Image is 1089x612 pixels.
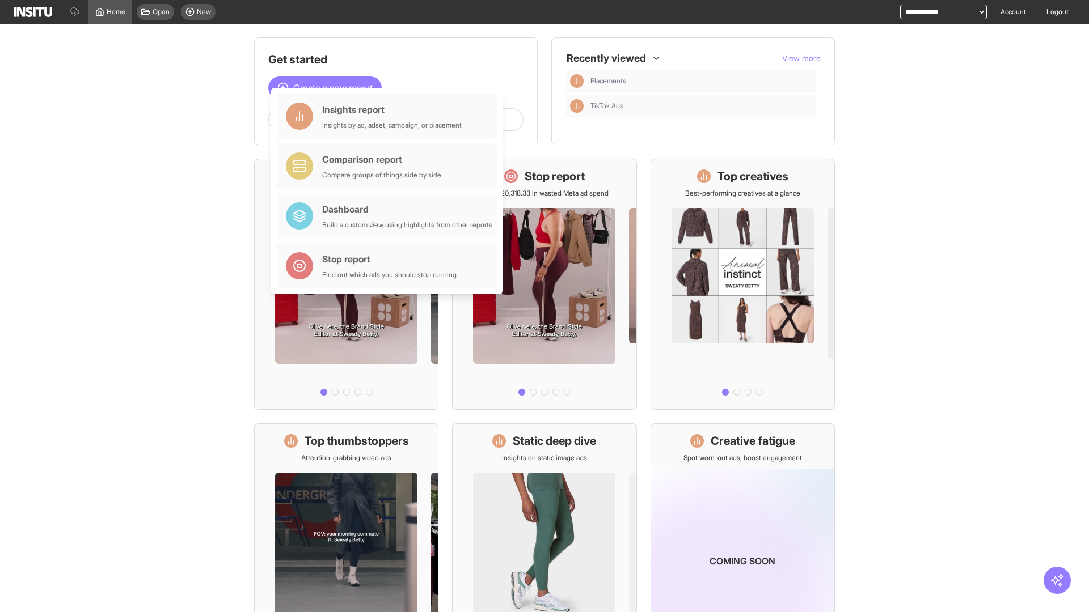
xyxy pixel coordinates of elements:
[782,53,821,63] span: View more
[268,52,524,67] h1: Get started
[197,7,211,16] span: New
[153,7,170,16] span: Open
[301,453,391,462] p: Attention-grabbing video ads
[107,7,125,16] span: Home
[14,7,52,17] img: Logo
[590,76,812,86] span: Placements
[590,101,812,110] span: TikTok Ads
[590,76,626,86] span: Placements
[322,103,462,116] div: Insights report
[322,171,441,180] div: Compare groups of things side by side
[322,152,441,166] div: Comparison report
[570,74,584,88] div: Insights
[293,81,373,95] span: Create a new report
[782,53,821,64] button: View more
[651,159,835,410] a: Top creativesBest-performing creatives at a glance
[685,189,800,198] p: Best-performing creatives at a glance
[322,270,457,279] div: Find out which ads you should stop running
[305,433,409,449] h1: Top thumbstoppers
[717,168,788,184] h1: Top creatives
[502,453,587,462] p: Insights on static image ads
[525,168,585,184] h1: Stop report
[513,433,596,449] h1: Static deep dive
[268,76,382,99] button: Create a new report
[480,189,609,198] p: Save £20,318.33 in wasted Meta ad spend
[590,101,623,110] span: TikTok Ads
[570,99,584,113] div: Insights
[322,121,462,130] div: Insights by ad, adset, campaign, or placement
[452,159,636,410] a: Stop reportSave £20,318.33 in wasted Meta ad spend
[254,159,438,410] a: What's live nowSee all active ads instantly
[322,220,492,229] div: Build a custom view using highlights from other reports
[322,252,457,266] div: Stop report
[322,202,492,216] div: Dashboard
